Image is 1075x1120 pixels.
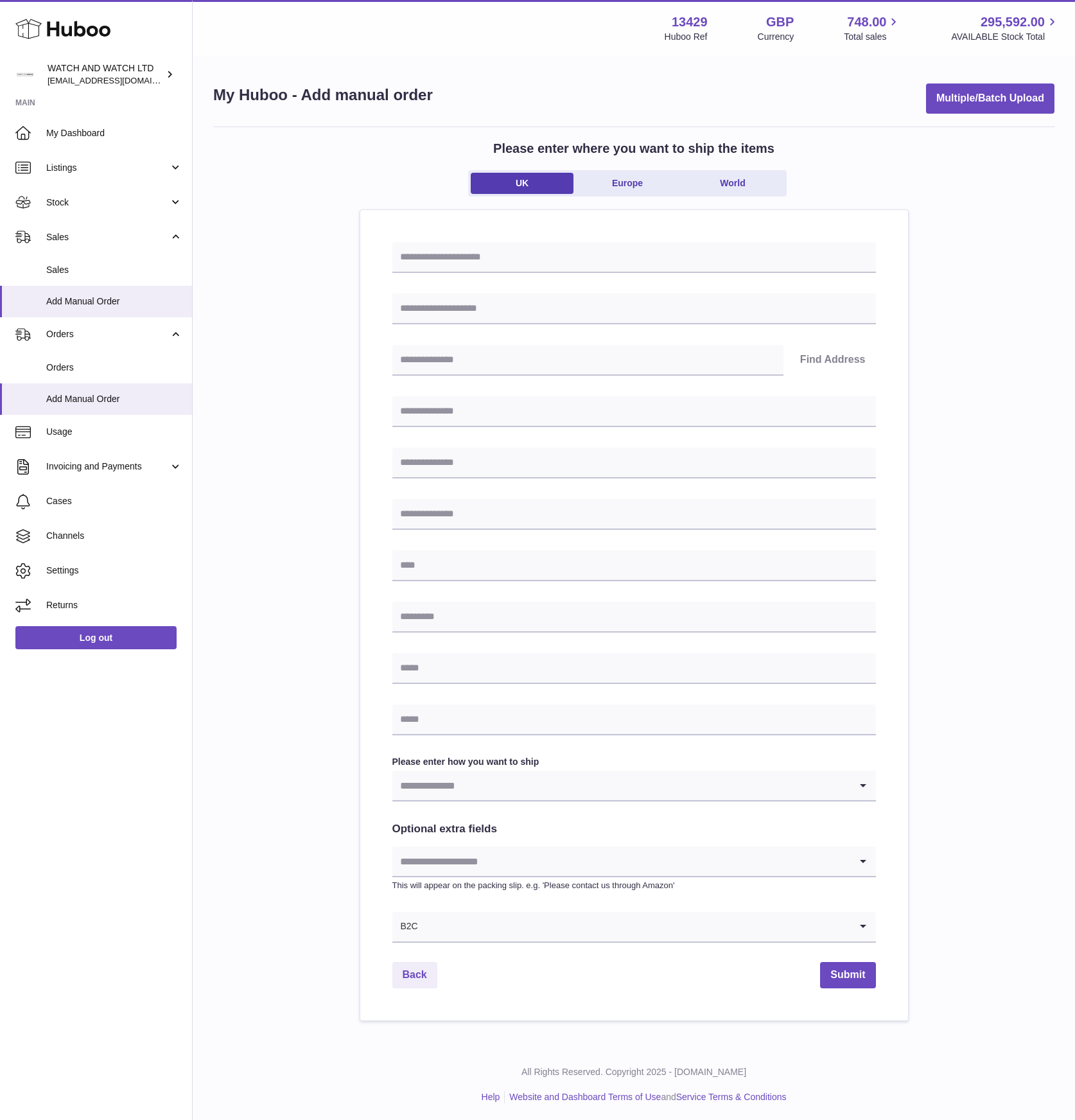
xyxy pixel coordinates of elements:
h2: Optional extra fields [392,822,876,837]
span: B2C [392,912,419,941]
span: AVAILABLE Stock Total [951,31,1060,43]
img: baris@watchandwatch.co.uk [15,65,35,84]
input: Search for option [419,912,850,941]
span: Add Manual Order [46,393,182,405]
a: Log out [15,626,177,649]
a: 748.00 Total sales [844,13,901,43]
a: Europe [576,173,679,194]
div: Search for option [392,912,876,943]
a: Service Terms & Conditions [676,1092,787,1102]
span: Usage [46,426,182,438]
span: Channels [46,530,182,542]
span: 295,592.00 [981,13,1045,31]
div: WATCH AND WATCH LTD [48,62,163,87]
li: and [505,1091,786,1103]
span: Sales [46,264,182,276]
span: Add Manual Order [46,295,182,308]
a: World [681,173,784,194]
span: Sales [46,231,169,243]
span: Total sales [844,31,901,43]
input: Search for option [392,771,850,800]
a: 295,592.00 AVAILABLE Stock Total [951,13,1060,43]
span: [EMAIL_ADDRESS][DOMAIN_NAME] [48,75,189,85]
span: Invoicing and Payments [46,460,169,473]
p: This will appear on the packing slip. e.g. 'Please contact us through Amazon' [392,880,876,891]
button: Submit [820,962,875,988]
a: Help [482,1092,500,1102]
button: Multiple/Batch Upload [926,83,1054,114]
span: 748.00 [847,13,886,31]
div: Currency [758,31,794,43]
span: My Dashboard [46,127,182,139]
span: Listings [46,162,169,174]
a: Website and Dashboard Terms of Use [509,1092,661,1102]
span: Stock [46,197,169,209]
strong: 13429 [672,13,708,31]
span: Settings [46,564,182,577]
a: Back [392,962,437,988]
h2: Please enter where you want to ship the items [493,140,774,157]
label: Please enter how you want to ship [392,756,876,768]
div: Search for option [392,771,876,801]
span: Cases [46,495,182,507]
span: Orders [46,328,169,340]
strong: GBP [766,13,794,31]
span: Orders [46,362,182,374]
input: Search for option [392,846,850,876]
p: All Rights Reserved. Copyright 2025 - [DOMAIN_NAME] [203,1066,1065,1078]
span: Returns [46,599,182,611]
a: UK [471,173,573,194]
div: Huboo Ref [665,31,708,43]
div: Search for option [392,846,876,877]
h1: My Huboo - Add manual order [213,85,433,105]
